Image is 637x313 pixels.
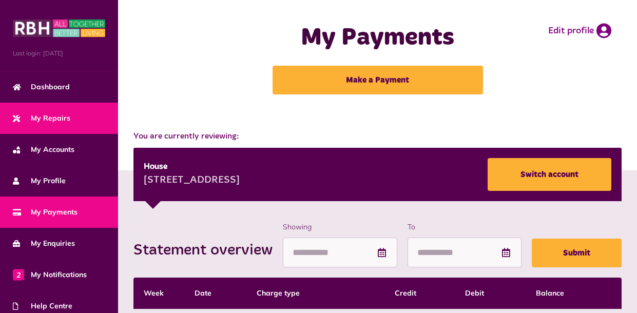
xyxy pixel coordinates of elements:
[144,173,240,188] div: [STREET_ADDRESS]
[273,66,483,94] a: Make a Payment
[488,158,611,191] a: Switch account
[13,238,75,249] span: My Enquiries
[13,301,72,311] span: Help Centre
[13,82,70,92] span: Dashboard
[283,222,397,232] label: Showing
[133,241,283,260] h2: Statement overview
[548,23,611,38] a: Edit profile
[13,175,66,186] span: My Profile
[13,113,70,124] span: My Repairs
[408,222,522,232] label: To
[384,278,455,309] th: Credit
[13,207,78,218] span: My Payments
[526,278,622,309] th: Balance
[13,18,105,38] img: MyRBH
[258,23,497,53] h1: My Payments
[13,269,24,280] span: 2
[133,130,622,143] span: You are currently reviewing:
[13,49,105,58] span: Last login: [DATE]
[133,278,184,309] th: Week
[455,278,525,309] th: Debit
[144,161,240,173] div: House
[246,278,385,309] th: Charge type
[184,278,246,309] th: Date
[13,269,87,280] span: My Notifications
[532,239,622,267] button: Submit
[13,144,74,155] span: My Accounts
